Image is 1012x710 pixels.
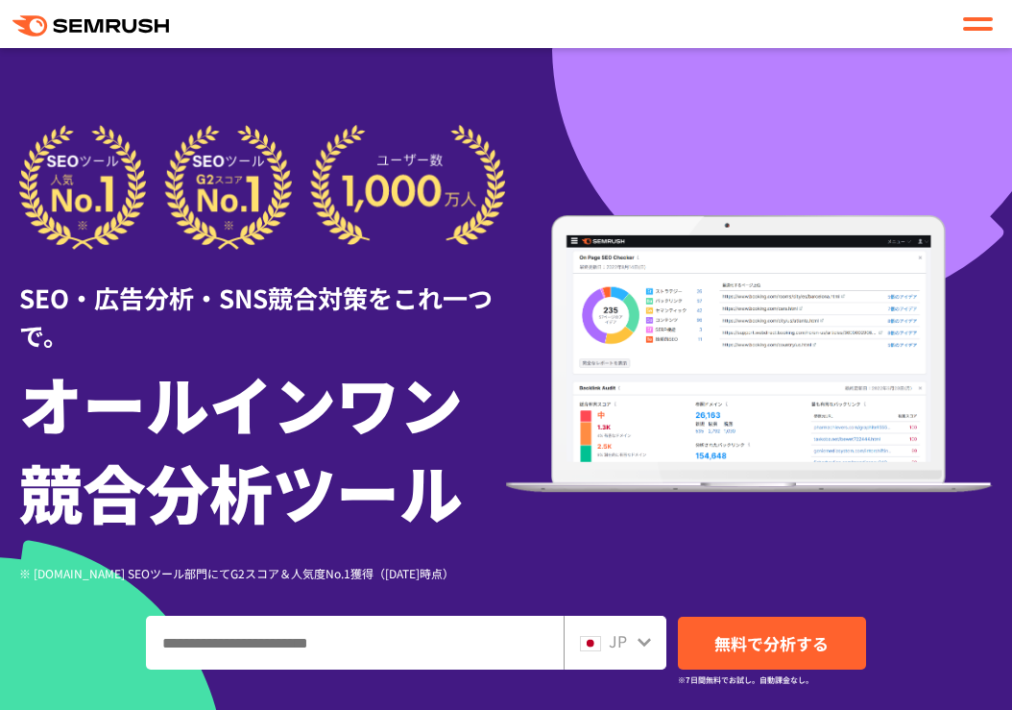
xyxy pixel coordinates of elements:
[19,358,506,535] h1: オールインワン 競合分析ツール
[714,631,829,655] span: 無料で分析する
[678,617,866,670] a: 無料で分析する
[609,629,627,652] span: JP
[678,671,813,689] small: ※7日間無料でお試し。自動課金なし。
[147,617,563,669] input: ドメイン、キーワードまたはURLを入力してください
[19,564,506,582] div: ※ [DOMAIN_NAME] SEOツール部門にてG2スコア＆人気度No.1獲得（[DATE]時点）
[19,250,506,354] div: SEO・広告分析・SNS競合対策をこれ一つで。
